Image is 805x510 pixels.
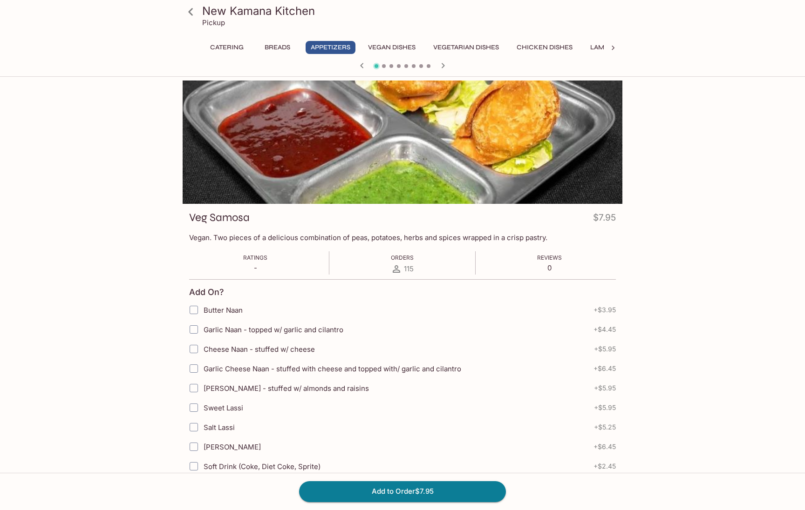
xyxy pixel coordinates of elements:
[204,306,243,315] span: Butter Naan
[593,210,616,228] h4: $7.95
[306,41,355,54] button: Appetizers
[189,287,224,297] h4: Add On?
[594,326,616,333] span: + $4.45
[183,81,622,204] div: Veg Samosa
[205,41,249,54] button: Catering
[243,254,267,261] span: Ratings
[594,384,616,392] span: + $5.95
[428,41,504,54] button: Vegetarian Dishes
[256,41,298,54] button: Breads
[404,264,414,273] span: 115
[537,254,562,261] span: Reviews
[189,210,250,225] h3: Veg Samosa
[594,306,616,314] span: + $3.95
[363,41,421,54] button: Vegan Dishes
[594,345,616,353] span: + $5.95
[189,233,616,242] p: Vegan. Two pieces of a delicious combination of peas, potatoes, herbs and spices wrapped in a cri...
[594,404,616,411] span: + $5.95
[512,41,578,54] button: Chicken Dishes
[204,403,243,412] span: Sweet Lassi
[204,325,343,334] span: Garlic Naan - topped w/ garlic and cilantro
[594,463,616,470] span: + $2.45
[202,4,619,18] h3: New Kamana Kitchen
[204,384,369,393] span: [PERSON_NAME] - stuffed w/ almonds and raisins
[204,345,315,354] span: Cheese Naan - stuffed w/ cheese
[204,443,261,451] span: [PERSON_NAME]
[594,423,616,431] span: + $5.25
[204,462,321,471] span: Soft Drink (Coke, Diet Coke, Sprite)
[585,41,638,54] button: Lamb Dishes
[594,365,616,372] span: + $6.45
[537,263,562,272] p: 0
[204,364,461,373] span: Garlic Cheese Naan - stuffed with cheese and topped with/ garlic and cilantro
[299,481,506,502] button: Add to Order$7.95
[594,443,616,450] span: + $6.45
[204,423,235,432] span: Salt Lassi
[202,18,225,27] p: Pickup
[391,254,414,261] span: Orders
[243,263,267,272] p: -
